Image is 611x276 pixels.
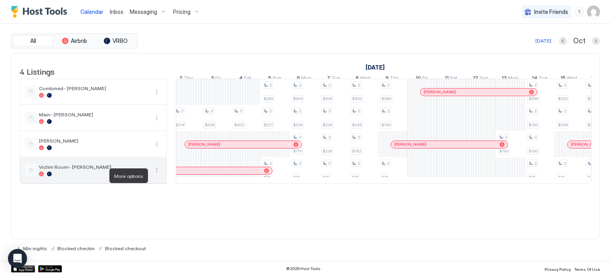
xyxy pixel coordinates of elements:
span: $289 [264,96,273,101]
span: 11 [445,75,449,83]
span: $75 [558,175,565,180]
button: More options [152,166,162,175]
span: $179 [293,149,302,154]
div: menu [152,113,162,123]
span: 2 [534,161,537,166]
span: 2 [269,108,272,114]
a: October 7, 2025 [325,73,342,85]
button: All [13,35,53,46]
span: $75 [381,175,388,180]
a: October 4, 2025 [237,73,253,85]
span: 2 [564,83,566,88]
span: [PERSON_NAME] [571,142,603,147]
span: 2 [505,135,507,140]
span: 10 [416,75,421,83]
span: 4 [239,75,243,83]
span: $298 [205,122,214,127]
span: $302 [234,122,244,127]
span: 2 [328,108,331,114]
button: Next month [592,37,600,45]
span: Sat [244,75,251,83]
span: 2 [387,83,389,88]
span: Min nights [23,245,47,251]
span: 14 [532,75,537,83]
span: Sun [479,75,488,83]
span: 2 [358,135,360,140]
span: 8 [356,75,359,83]
span: 2 [210,108,213,114]
div: menu [152,139,162,149]
div: Google Play Store [38,265,62,272]
span: Thu [390,75,399,83]
span: Calendar [80,8,103,15]
span: 2 [534,83,537,88]
div: App Store [11,265,35,272]
a: October 15, 2025 [558,73,579,85]
span: $309 [352,96,362,101]
span: $228 [352,122,362,127]
span: Mon [508,75,518,83]
span: 2 [564,161,566,166]
div: menu [152,166,162,175]
button: VRBO [96,35,136,46]
span: Blocked checkout [105,245,146,251]
span: 3 [211,75,214,83]
span: 6 [297,75,300,83]
a: Privacy Policy [545,264,571,273]
span: 2 [299,161,301,166]
span: 2 [328,135,331,140]
span: $303 [293,96,303,101]
span: 2 [387,108,389,114]
span: $221 [264,122,273,127]
span: $75 [264,175,270,180]
span: Tue [331,75,340,83]
span: $190 [499,149,508,154]
span: 2 [387,161,389,166]
span: $238 [558,122,568,127]
span: Pricing [173,8,191,15]
span: $224 [293,122,303,127]
span: 2 [181,108,183,114]
span: $226 [323,149,332,154]
div: [DATE] [535,37,551,44]
span: Blocked checkin [57,245,95,251]
span: 4 Listings [19,65,54,77]
span: $190 [529,149,538,154]
div: menu [152,87,162,97]
span: $226 [323,122,332,127]
span: $322 [588,96,597,101]
span: $75 [352,175,359,180]
button: [DATE] [534,36,553,46]
span: Victim Room- [PERSON_NAME] [39,164,149,170]
span: 2 [328,83,331,88]
div: Open Intercom Messenger [8,249,27,268]
span: $184 [381,122,391,127]
span: 13 [502,75,507,83]
a: Inbox [110,8,123,16]
span: 2 [299,135,301,140]
button: More options [152,139,162,149]
span: Messaging [130,8,157,15]
span: [PERSON_NAME] [188,142,220,147]
span: 2 [358,108,360,114]
span: $75 [588,175,594,180]
div: menu [574,7,584,17]
a: October 8, 2025 [354,73,372,85]
span: 15 [560,75,566,83]
span: More options [114,173,143,179]
button: Previous month [559,37,567,45]
a: October 11, 2025 [443,73,459,85]
span: Privacy Policy [545,267,571,272]
span: 2 [564,108,566,114]
span: $214 [175,122,185,127]
span: Combined- [PERSON_NAME] [39,85,149,91]
span: Fri [215,75,221,83]
span: Mon [301,75,311,83]
span: VRBO [113,37,128,44]
span: © 2025 Host Tools [286,266,321,271]
span: 5 [268,75,271,83]
span: Fri [422,75,428,83]
a: October 2, 2025 [177,73,195,85]
span: $238 [588,122,597,127]
span: Terms Of Use [574,267,600,272]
